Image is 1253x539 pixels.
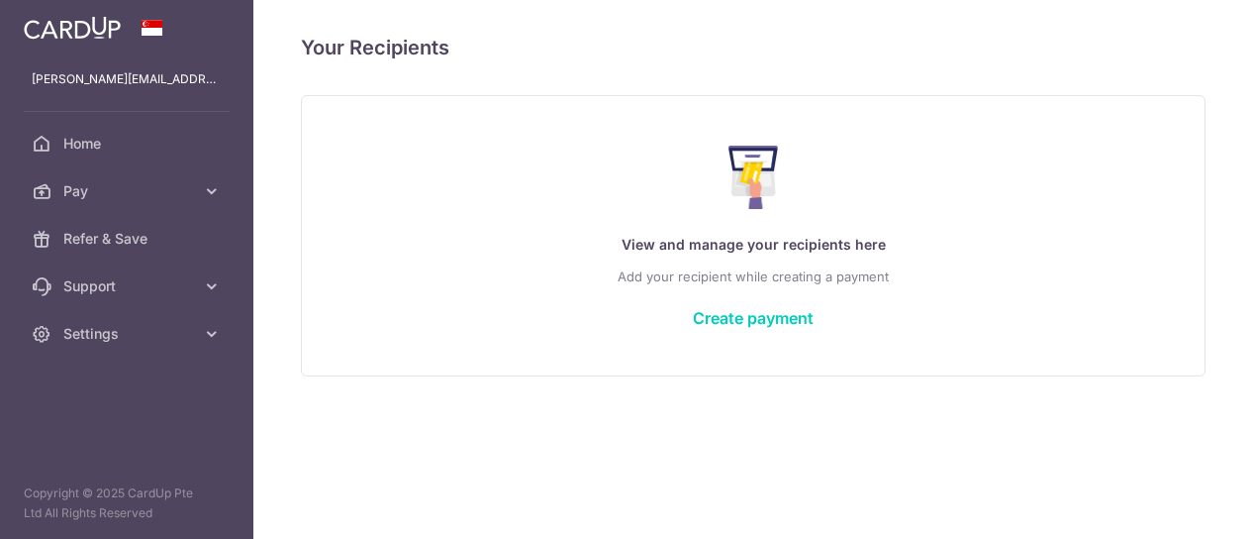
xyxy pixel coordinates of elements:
[693,308,814,328] a: Create payment
[341,265,1165,288] p: Add your recipient while creating a payment
[63,181,194,201] span: Pay
[728,146,779,209] img: Make Payment
[32,69,222,89] p: [PERSON_NAME][EMAIL_ADDRESS][DOMAIN_NAME]
[63,134,194,154] span: Home
[63,229,194,249] span: Refer & Save
[63,324,194,344] span: Settings
[301,32,1205,63] h4: Your Recipients
[341,233,1165,257] p: View and manage your recipients here
[24,16,121,40] img: CardUp
[63,276,194,296] span: Support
